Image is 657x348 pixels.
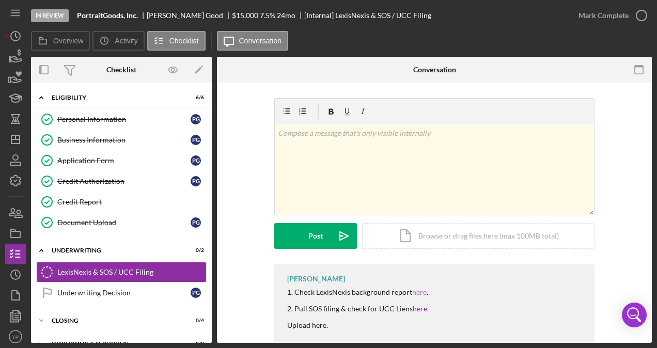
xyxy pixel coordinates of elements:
div: Credit Authorization [57,177,191,185]
div: Business Information [57,136,191,144]
b: PortraitGoods, Inc. [77,11,138,20]
div: 24 mo [277,11,295,20]
label: Overview [53,37,83,45]
div: 2. Pull SOS filing & check for UCC Liens [287,305,429,313]
a: Credit Report [36,192,207,212]
div: 1. Check LexisNexis background report . [287,288,429,296]
button: TP [5,326,26,347]
div: [PERSON_NAME] Good [147,11,232,20]
div: Underwriting [52,247,178,254]
a: Personal InformationPG [36,109,207,130]
div: 6 / 6 [185,94,204,101]
button: Overview [31,31,90,51]
label: Checklist [169,37,199,45]
div: Credit Report [57,198,206,206]
div: Eligibility [52,94,178,101]
div: [PERSON_NAME] [287,275,345,283]
a: Underwriting DecisionPG [36,282,207,303]
label: Conversation [239,37,282,45]
div: Mark Complete [578,5,629,26]
div: Checklist [106,66,136,74]
div: 7.5 % [260,11,275,20]
a: here [412,288,427,296]
div: LexisNexis & SOS / UCC Filing [57,268,206,276]
span: $15,000 [232,11,258,20]
div: P G [191,155,201,166]
button: Activity [92,31,144,51]
div: In Review [31,9,69,22]
button: Conversation [217,31,289,51]
div: Post [308,223,323,249]
label: Activity [115,37,137,45]
div: Document Upload [57,218,191,227]
div: 0 / 3 [185,341,204,347]
div: Conversation [413,66,456,74]
a: LexisNexis & SOS / UCC Filing [36,262,207,282]
button: Post [274,223,357,249]
a: Document UploadPG [36,212,207,233]
button: Mark Complete [568,5,652,26]
div: P G [191,114,201,124]
div: Disbursing & Servicing [52,341,178,347]
button: Checklist [147,31,206,51]
div: P G [191,176,201,186]
a: Application FormPG [36,150,207,171]
div: Application Form [57,156,191,165]
div: [Internal] LexisNexis & SOS / UCC Filing [304,11,431,20]
a: Credit AuthorizationPG [36,171,207,192]
div: Underwriting Decision [57,289,191,297]
div: Open Intercom Messenger [622,303,647,327]
div: P G [191,288,201,298]
div: P G [191,217,201,228]
div: Closing [52,318,178,324]
a: here. [413,304,429,313]
a: Business InformationPG [36,130,207,150]
div: P G [191,135,201,145]
div: 0 / 4 [185,318,204,324]
div: Upload here. [287,321,429,329]
div: 0 / 2 [185,247,204,254]
text: TP [12,334,19,340]
div: Personal Information [57,115,191,123]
